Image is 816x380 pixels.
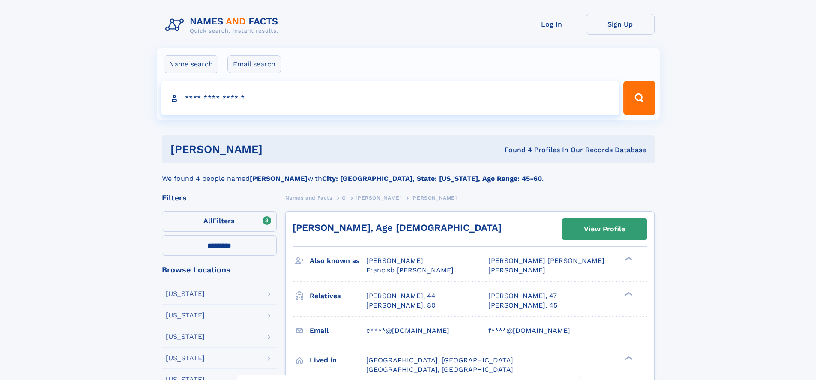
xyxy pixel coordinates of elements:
[488,301,557,310] a: [PERSON_NAME], 45
[366,365,513,374] span: [GEOGRAPHIC_DATA], [GEOGRAPHIC_DATA]
[170,144,384,155] h1: [PERSON_NAME]
[623,291,633,296] div: ❯
[383,145,646,155] div: Found 4 Profiles In Our Records Database
[517,14,586,35] a: Log In
[166,355,205,362] div: [US_STATE]
[161,81,620,115] input: search input
[366,257,423,265] span: [PERSON_NAME]
[623,81,655,115] button: Search Button
[164,55,218,73] label: Name search
[342,192,346,203] a: O
[293,222,502,233] a: [PERSON_NAME], Age [DEMOGRAPHIC_DATA]
[411,195,457,201] span: [PERSON_NAME]
[562,219,647,239] a: View Profile
[162,211,277,232] label: Filters
[162,266,277,274] div: Browse Locations
[366,291,436,301] a: [PERSON_NAME], 44
[310,323,366,338] h3: Email
[166,312,205,319] div: [US_STATE]
[162,14,285,37] img: Logo Names and Facts
[250,174,308,183] b: [PERSON_NAME]
[488,266,545,274] span: [PERSON_NAME]
[366,301,436,310] a: [PERSON_NAME], 80
[586,14,655,35] a: Sign Up
[162,194,277,202] div: Filters
[310,353,366,368] h3: Lived in
[488,291,557,301] a: [PERSON_NAME], 47
[366,356,513,364] span: [GEOGRAPHIC_DATA], [GEOGRAPHIC_DATA]
[356,195,401,201] span: [PERSON_NAME]
[584,219,625,239] div: View Profile
[310,254,366,268] h3: Also known as
[227,55,281,73] label: Email search
[342,195,346,201] span: O
[356,192,401,203] a: [PERSON_NAME]
[623,256,633,262] div: ❯
[310,289,366,303] h3: Relatives
[488,257,604,265] span: [PERSON_NAME] [PERSON_NAME]
[166,333,205,340] div: [US_STATE]
[162,163,655,184] div: We found 4 people named with .
[166,290,205,297] div: [US_STATE]
[285,192,332,203] a: Names and Facts
[366,266,454,274] span: Francisb [PERSON_NAME]
[203,217,212,225] span: All
[322,174,542,183] b: City: [GEOGRAPHIC_DATA], State: [US_STATE], Age Range: 45-60
[623,355,633,361] div: ❯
